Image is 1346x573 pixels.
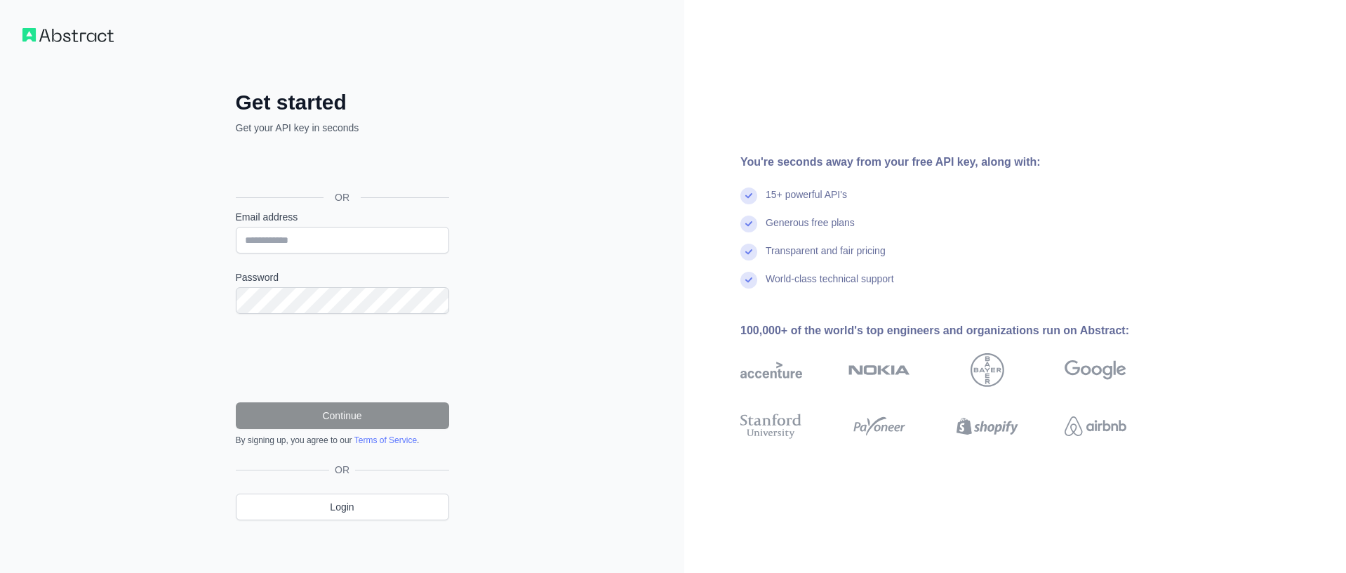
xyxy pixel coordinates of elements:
div: Transparent and fair pricing [766,244,886,272]
a: Terms of Service [354,435,417,445]
p: Get your API key in seconds [236,121,449,135]
img: airbnb [1065,411,1126,442]
button: Continue [236,402,449,429]
div: You're seconds away from your free API key, along with: [740,154,1171,171]
img: check mark [740,216,757,232]
img: check mark [740,244,757,261]
div: 100,000+ of the world's top engineers and organizations run on Abstract: [740,322,1171,339]
img: Workflow [22,28,114,42]
div: By signing up, you agree to our . [236,435,449,446]
label: Email address [236,210,449,224]
div: 15+ powerful API's [766,187,847,216]
div: World-class technical support [766,272,894,300]
div: Generous free plans [766,216,855,244]
img: nokia [848,353,910,387]
iframe: reCAPTCHA [236,331,449,386]
label: Password [236,270,449,284]
img: bayer [971,353,1004,387]
img: check mark [740,187,757,204]
img: check mark [740,272,757,289]
span: OR [329,463,355,477]
h2: Get started [236,90,449,115]
div: Pierakstīties ar Google kontu (tiks atvērta jauna cilne) [236,150,446,181]
img: stanford university [740,411,802,442]
img: payoneer [848,411,910,442]
img: google [1065,353,1126,387]
img: shopify [957,411,1018,442]
img: accenture [740,353,802,387]
a: Login [236,494,449,520]
span: OR [324,190,361,204]
iframe: Poga Pierakstīties ar Google kontu [229,150,453,181]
